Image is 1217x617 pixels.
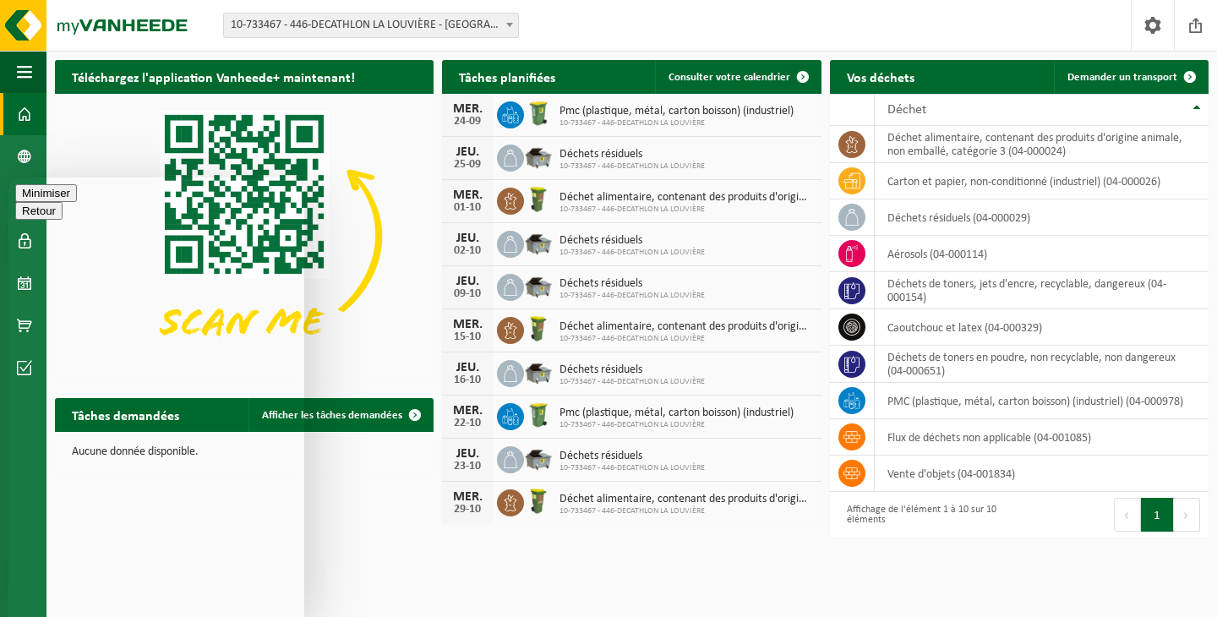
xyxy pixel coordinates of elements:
span: Déchet alimentaire, contenant des produits d'origine animale, non emballé, catég... [559,191,812,205]
td: vente d'objets (04-001834) [875,456,1209,492]
div: 24-09 [450,116,484,128]
img: WB-5000-GAL-GY-04 [524,444,553,472]
div: 23-10 [450,461,484,472]
span: Pmc (plastique, métal, carton boisson) (industriel) [559,105,794,118]
div: MER. [450,404,484,418]
div: JEU. [450,145,484,159]
span: 10-733467 - 446-DECATHLON LA LOUVIÈRE [559,291,705,301]
img: Download de VHEPlus App [55,94,434,378]
img: WB-5000-GAL-GY-04 [524,358,553,386]
img: WB-0240-HPE-GN-50 [524,401,553,429]
span: Déchets résiduels [559,148,705,161]
img: WB-5000-GAL-GY-04 [524,271,553,300]
td: déchets de toners en poudre, non recyclable, non dangereux (04-000651) [875,346,1209,383]
td: aérosols (04-000114) [875,236,1209,272]
button: 1 [1141,498,1174,532]
img: WB-0060-HPE-GN-50 [524,185,553,214]
span: 10-733467 - 446-DECATHLON LA LOUVIÈRE [559,161,705,172]
td: flux de déchets non applicable (04-001085) [875,419,1209,456]
a: Afficher les tâches demandées [248,398,432,432]
span: Pmc (plastique, métal, carton boisson) (industriel) [559,407,794,420]
img: WB-5000-GAL-GY-04 [524,228,553,257]
td: déchets résiduels (04-000029) [875,199,1209,236]
h2: Vos déchets [830,60,931,93]
span: Déchets résiduels [559,450,705,463]
span: Déchet [887,103,926,117]
button: Next [1174,498,1200,532]
span: 10-733467 - 446-DECATHLON LA LOUVIÈRE [559,248,705,258]
div: 15-10 [450,331,484,343]
iframe: chat widget [8,177,304,617]
span: 10-733467 - 446-DECATHLON LA LOUVIÈRE [559,377,705,387]
img: WB-0240-HPE-GN-50 [524,99,553,128]
span: Déchets résiduels [559,363,705,377]
div: MER. [450,490,484,504]
span: 10-733467 - 446-DECATHLON LA LOUVIÈRE [559,205,812,215]
td: carton et papier, non-conditionné (industriel) (04-000026) [875,163,1209,199]
div: JEU. [450,232,484,245]
span: 10-733467 - 446-DECATHLON LA LOUVIÈRE - LA LOUVIÈRE [223,13,519,38]
td: PMC (plastique, métal, carton boisson) (industriel) (04-000978) [875,383,1209,419]
span: Consulter votre calendrier [669,72,790,83]
img: WB-0060-HPE-GN-50 [524,487,553,516]
button: Previous [1114,498,1141,532]
div: MER. [450,318,484,331]
span: 10-733467 - 446-DECATHLON LA LOUVIÈRE [559,463,705,473]
div: 25-09 [450,159,484,171]
img: WB-5000-GAL-GY-04 [524,142,553,171]
img: WB-0060-HPE-GN-50 [524,314,553,343]
div: 16-10 [450,374,484,386]
span: Déchet alimentaire, contenant des produits d'origine animale, non emballé, catég... [559,493,812,506]
div: MER. [450,102,484,116]
h2: Tâches planifiées [442,60,572,93]
div: 09-10 [450,288,484,300]
div: MER. [450,188,484,202]
a: Consulter votre calendrier [655,60,820,94]
td: déchet alimentaire, contenant des produits d'origine animale, non emballé, catégorie 3 (04-000024) [875,126,1209,163]
span: Demander un transport [1067,72,1177,83]
td: déchets de toners, jets d'encre, recyclable, dangereux (04-000154) [875,272,1209,309]
span: Déchets résiduels [559,234,705,248]
div: 02-10 [450,245,484,257]
div: JEU. [450,447,484,461]
div: Affichage de l'élément 1 à 10 sur 10 éléments [838,496,1011,533]
div: 22-10 [450,418,484,429]
div: 01-10 [450,202,484,214]
td: caoutchouc et latex (04-000329) [875,309,1209,346]
div: JEU. [450,361,484,374]
span: 10-733467 - 446-DECATHLON LA LOUVIÈRE [559,506,812,516]
a: Demander un transport [1054,60,1207,94]
span: Déchet alimentaire, contenant des produits d'origine animale, non emballé, catég... [559,320,812,334]
div: JEU. [450,275,484,288]
span: Afficher les tâches demandées [262,410,402,421]
span: 10-733467 - 446-DECATHLON LA LOUVIÈRE [559,334,812,344]
div: 29-10 [450,504,484,516]
span: Déchets résiduels [559,277,705,291]
h2: Téléchargez l'application Vanheede+ maintenant! [55,60,372,93]
span: 10-733467 - 446-DECATHLON LA LOUVIÈRE [559,420,794,430]
span: 10-733467 - 446-DECATHLON LA LOUVIÈRE - LA LOUVIÈRE [224,14,518,37]
span: 10-733467 - 446-DECATHLON LA LOUVIÈRE [559,118,794,128]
